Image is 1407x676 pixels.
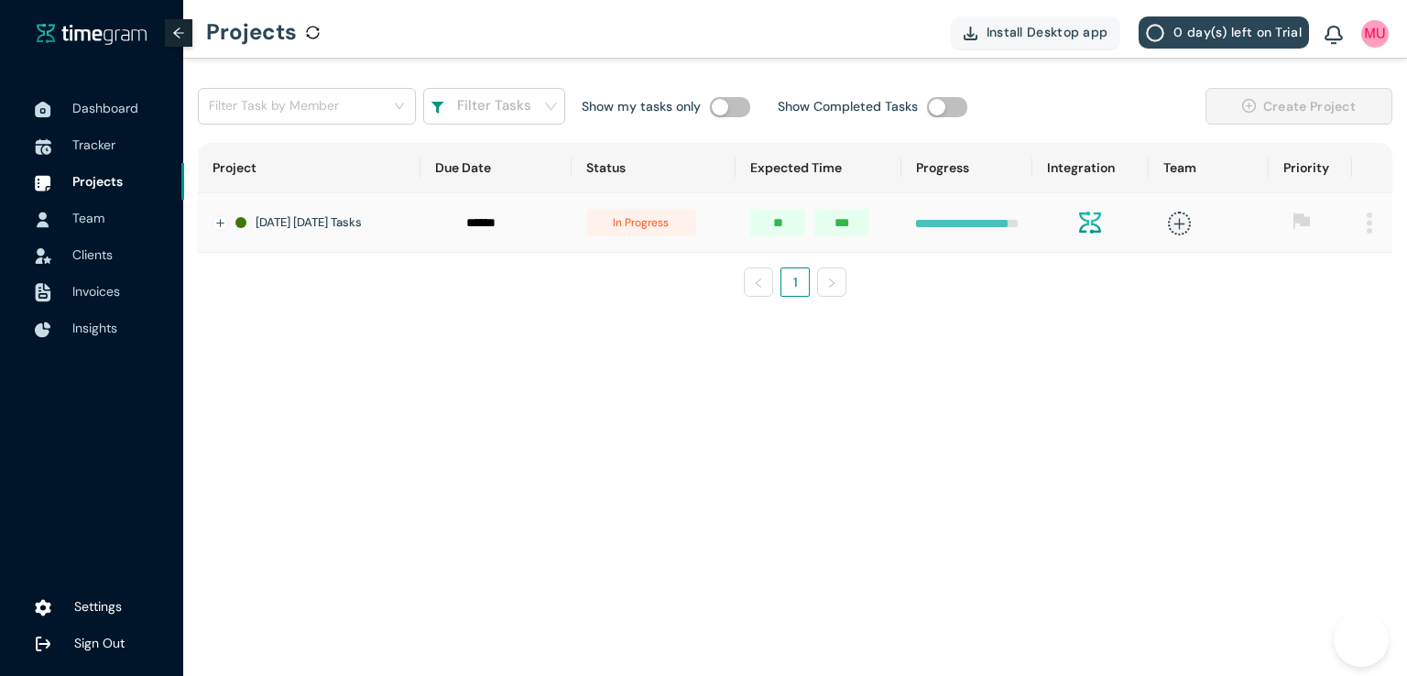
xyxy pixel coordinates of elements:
span: Dashboard [72,100,138,116]
span: flag [1292,212,1311,230]
span: Projects [72,173,123,190]
li: Previous Page [744,267,773,297]
h1: Show my tasks only [582,96,701,116]
th: Integration [1032,143,1149,193]
img: timegram [37,23,147,45]
span: Clients [72,246,113,263]
span: down [544,100,558,114]
th: Team [1149,143,1270,193]
img: UserIcon [35,212,51,228]
button: Install Desktop app [951,16,1121,49]
span: plus [1168,212,1191,234]
img: InvoiceIcon [35,248,51,264]
th: Project [198,143,420,193]
span: Sign Out [74,635,125,651]
span: Invoices [72,283,120,300]
span: arrow-left [172,27,185,39]
h1: Filter Tasks [457,95,531,117]
li: 1 [780,267,810,297]
img: MenuIcon.83052f96084528689178504445afa2f4.svg [1367,213,1372,234]
span: sync [306,26,320,39]
span: Tracker [72,136,115,153]
a: 1 [781,268,809,296]
img: InvoiceIcon [35,283,51,302]
span: Settings [74,598,122,615]
img: TimeTrackerIcon [35,138,51,155]
th: Priority [1269,143,1352,193]
th: Status [572,143,736,193]
img: DownloadApp [964,27,977,40]
span: Team [72,210,104,226]
th: Due Date [420,143,572,193]
a: timegram [37,22,147,45]
span: Insights [72,320,117,336]
th: Progress [901,143,1032,193]
span: 0 day(s) left on Trial [1173,22,1302,42]
span: right [826,278,837,289]
th: Expected Time [736,143,900,193]
iframe: Toggle Customer Support [1334,612,1389,667]
img: settings.78e04af822cf15d41b38c81147b09f22.svg [35,599,51,617]
img: InsightsIcon [35,322,51,338]
h1: [DATE] [DATE] Tasks [256,213,362,232]
button: left [744,267,773,297]
img: UserIcon [1361,20,1389,48]
button: right [817,267,846,297]
h1: Projects [206,5,297,60]
h1: Show Completed Tasks [778,96,918,116]
button: plus-circleCreate Project [1205,88,1392,125]
img: integration [1079,212,1101,234]
span: in progress [586,209,696,236]
img: logOut.ca60ddd252d7bab9102ea2608abe0238.svg [35,636,51,652]
img: BellIcon [1325,26,1343,46]
img: filterIcon [431,102,444,114]
span: Install Desktop app [987,22,1108,42]
img: ProjectIcon [35,175,51,191]
button: 0 day(s) left on Trial [1139,16,1309,49]
div: [DATE] [DATE] Tasks [235,213,406,232]
span: left [753,278,764,289]
button: Expand row [213,216,228,231]
li: Next Page [817,267,846,297]
img: DashboardIcon [35,102,51,118]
